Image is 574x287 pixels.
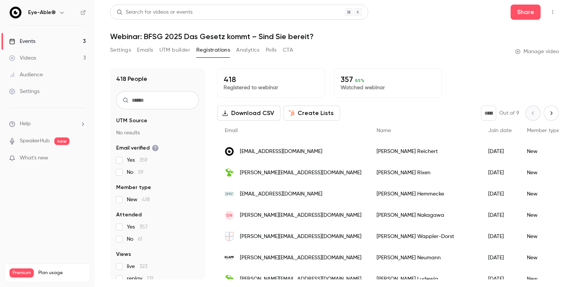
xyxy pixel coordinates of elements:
span: [EMAIL_ADDRESS][DOMAIN_NAME] [240,190,322,198]
div: Events [9,38,35,45]
li: help-dropdown-opener [9,120,86,128]
div: [DATE] [481,226,519,247]
img: klapp-cosmetics.com [225,253,234,262]
div: New [519,141,567,162]
div: Videos [9,54,36,62]
img: Eye-Able® [9,6,22,19]
h1: Webinar: BFSG 2025 Das Gesetz kommt – Sind Sie bereit? [110,32,559,41]
button: UTM builder [159,44,190,56]
div: New [519,162,567,183]
button: Polls [266,44,277,56]
button: Settings [110,44,131,56]
span: 357 [139,224,148,230]
div: [PERSON_NAME] Wappler-Dorst [369,226,481,247]
p: 418 [224,75,319,84]
span: 131 [147,276,153,281]
div: New [519,226,567,247]
span: What's new [20,154,48,162]
span: Plan usage [38,270,85,276]
span: [PERSON_NAME][EMAIL_ADDRESS][DOMAIN_NAME] [240,233,361,241]
span: Email verified [116,144,159,152]
button: Share [511,5,541,20]
button: CTA [283,44,293,56]
span: new [54,137,69,145]
span: Yes [127,223,148,231]
span: 418 [142,197,150,202]
span: New [127,196,150,203]
p: Watched webinar [341,84,435,91]
span: [PERSON_NAME][EMAIL_ADDRESS][DOMAIN_NAME] [240,169,361,177]
img: wmg-wolfsburg.de [225,189,234,199]
span: Name [377,128,391,133]
span: Premium [9,268,34,278]
button: Create Lists [284,106,340,121]
span: 323 [139,264,147,269]
div: [PERSON_NAME] Reichert [369,141,481,162]
div: [DATE] [481,141,519,162]
h1: 418 People [116,74,147,84]
span: [PERSON_NAME][EMAIL_ADDRESS][DOMAIN_NAME] [240,211,361,219]
span: Member type [527,128,560,133]
span: No [127,169,143,176]
div: [PERSON_NAME] Nakagawa [369,205,481,226]
div: Audience [9,71,43,79]
button: Next page [544,106,559,121]
span: 59 [138,170,143,175]
div: [DATE] [481,162,519,183]
span: [EMAIL_ADDRESS][DOMAIN_NAME] [240,148,322,156]
img: meltingmind.de [225,168,234,178]
span: [PERSON_NAME][EMAIL_ADDRESS][DOMAIN_NAME] [240,275,361,283]
p: 357 [341,75,435,84]
p: No results [116,129,199,137]
div: New [519,205,567,226]
div: [PERSON_NAME] Rixen [369,162,481,183]
div: Settings [9,88,39,95]
div: New [519,183,567,205]
div: [PERSON_NAME] Neumann [369,247,481,268]
img: meltingmind.de [225,274,234,284]
a: SpeakerHub [20,137,50,145]
span: Email [225,128,238,133]
iframe: Noticeable Trigger [77,155,86,162]
span: 85 % [355,78,364,83]
div: [DATE] [481,183,519,205]
span: live [127,263,147,270]
p: Registered to webinar [224,84,319,91]
p: Out of 9 [499,109,519,117]
div: [DATE] [481,205,519,226]
span: Join date [488,128,512,133]
span: UTM Source [116,117,147,125]
div: [PERSON_NAME] Hemmecke [369,183,481,205]
span: replay [127,275,153,282]
span: Views [116,251,131,258]
span: SN [226,212,232,219]
img: vg-edenkoben.de [225,232,234,241]
span: No [127,235,142,243]
div: [DATE] [481,247,519,268]
span: Help [20,120,31,128]
span: [PERSON_NAME][EMAIL_ADDRESS][DOMAIN_NAME] [240,254,361,262]
button: Emails [137,44,153,56]
button: Download CSV [217,106,281,121]
span: Member type [116,184,151,191]
button: Registrations [196,44,230,56]
div: Search for videos or events [117,8,192,16]
div: New [519,247,567,268]
button: Analytics [236,44,260,56]
span: 359 [139,158,148,163]
span: 61 [138,237,142,242]
span: Yes [127,156,148,164]
h6: Eye-Able® [28,9,56,16]
a: Manage video [515,48,559,55]
img: eye-able.com [225,147,234,156]
span: Attended [116,211,142,219]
